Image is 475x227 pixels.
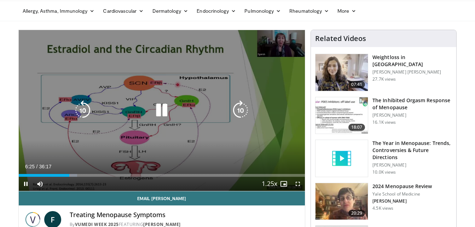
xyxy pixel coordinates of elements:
[372,97,452,111] h3: The Inhibited Orgasm Response of Menopause
[36,164,38,169] span: /
[148,4,193,18] a: Dermatology
[372,205,393,211] p: 4.5K views
[192,4,240,18] a: Endocrinology
[372,120,396,125] p: 16.1K views
[372,54,452,68] h3: Weightloss in [GEOGRAPHIC_DATA]
[315,97,452,134] a: 18:07 The Inhibited Orgasm Response of Menopause [PERSON_NAME] 16.1K views
[315,54,452,91] a: 07:41 Weightloss in [GEOGRAPHIC_DATA] [PERSON_NAME] [PERSON_NAME] 27.7K views
[315,34,366,43] h4: Related Videos
[277,177,291,191] button: Enable picture-in-picture mode
[262,177,277,191] button: Playback Rate
[315,54,368,91] img: 9983fed1-7565-45be-8934-aef1103ce6e2.150x105_q85_crop-smart_upscale.jpg
[315,183,368,220] img: 692f135d-47bd-4f7e-b54d-786d036e68d3.150x105_q85_crop-smart_upscale.jpg
[372,76,396,82] p: 27.7K views
[18,4,99,18] a: Allergy, Asthma, Immunology
[372,162,452,168] p: [PERSON_NAME]
[333,4,360,18] a: More
[348,210,365,217] span: 20:29
[348,124,365,131] span: 18:07
[372,112,452,118] p: [PERSON_NAME]
[315,140,452,177] a: The Year in Menopause: Trends, Controversies & Future Directions [PERSON_NAME] 10.0K views
[19,177,33,191] button: Pause
[372,191,432,197] p: Yale School of Medicine
[372,183,432,190] h3: 2024 Menopause Review
[19,174,305,177] div: Progress Bar
[291,177,305,191] button: Fullscreen
[372,169,396,175] p: 10.0K views
[315,97,368,134] img: 283c0f17-5e2d-42ba-a87c-168d447cdba4.150x105_q85_crop-smart_upscale.jpg
[285,4,333,18] a: Rheumatology
[19,191,305,205] a: Email [PERSON_NAME]
[70,211,300,219] h4: Treating Menopause Symptoms
[348,81,365,88] span: 07:41
[240,4,285,18] a: Pulmonology
[372,69,452,75] p: [PERSON_NAME] [PERSON_NAME]
[19,30,305,191] video-js: Video Player
[25,164,35,169] span: 6:25
[39,164,51,169] span: 36:17
[315,183,452,220] a: 20:29 2024 Menopause Review Yale School of Medicine [PERSON_NAME] 4.5K views
[315,140,368,177] img: video_placeholder_short.svg
[99,4,148,18] a: Cardiovascular
[33,177,47,191] button: Mute
[372,140,452,161] h3: The Year in Menopause: Trends, Controversies & Future Directions
[372,198,432,204] p: [PERSON_NAME]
